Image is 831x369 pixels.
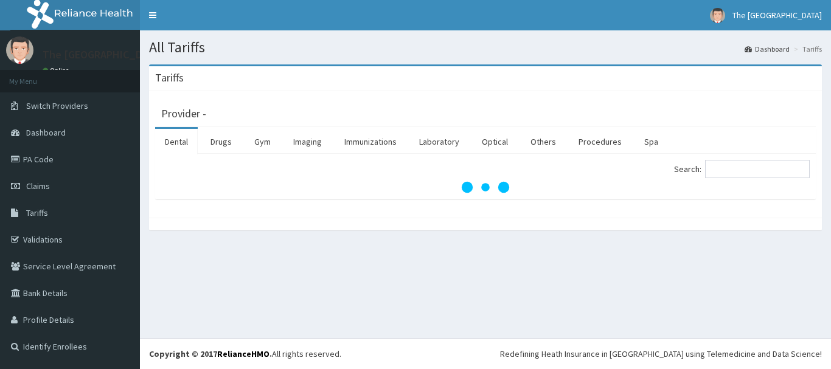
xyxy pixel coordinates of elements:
[161,108,206,119] h3: Provider -
[710,8,725,23] img: User Image
[155,72,184,83] h3: Tariffs
[521,129,566,154] a: Others
[500,348,822,360] div: Redefining Heath Insurance in [GEOGRAPHIC_DATA] using Telemedicine and Data Science!
[732,10,822,21] span: The [GEOGRAPHIC_DATA]
[635,129,668,154] a: Spa
[26,100,88,111] span: Switch Providers
[140,338,831,369] footer: All rights reserved.
[6,36,33,64] img: User Image
[26,207,48,218] span: Tariffs
[674,160,810,178] label: Search:
[43,66,72,75] a: Online
[149,348,272,359] strong: Copyright © 2017 .
[472,129,518,154] a: Optical
[791,44,822,54] li: Tariffs
[335,129,406,154] a: Immunizations
[705,160,810,178] input: Search:
[745,44,790,54] a: Dashboard
[201,129,242,154] a: Drugs
[217,348,269,359] a: RelianceHMO
[409,129,469,154] a: Laboratory
[569,129,631,154] a: Procedures
[245,129,280,154] a: Gym
[26,127,66,138] span: Dashboard
[26,181,50,191] span: Claims
[43,49,164,60] p: The [GEOGRAPHIC_DATA]
[155,129,198,154] a: Dental
[283,129,332,154] a: Imaging
[149,40,822,55] h1: All Tariffs
[461,163,510,212] svg: audio-loading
